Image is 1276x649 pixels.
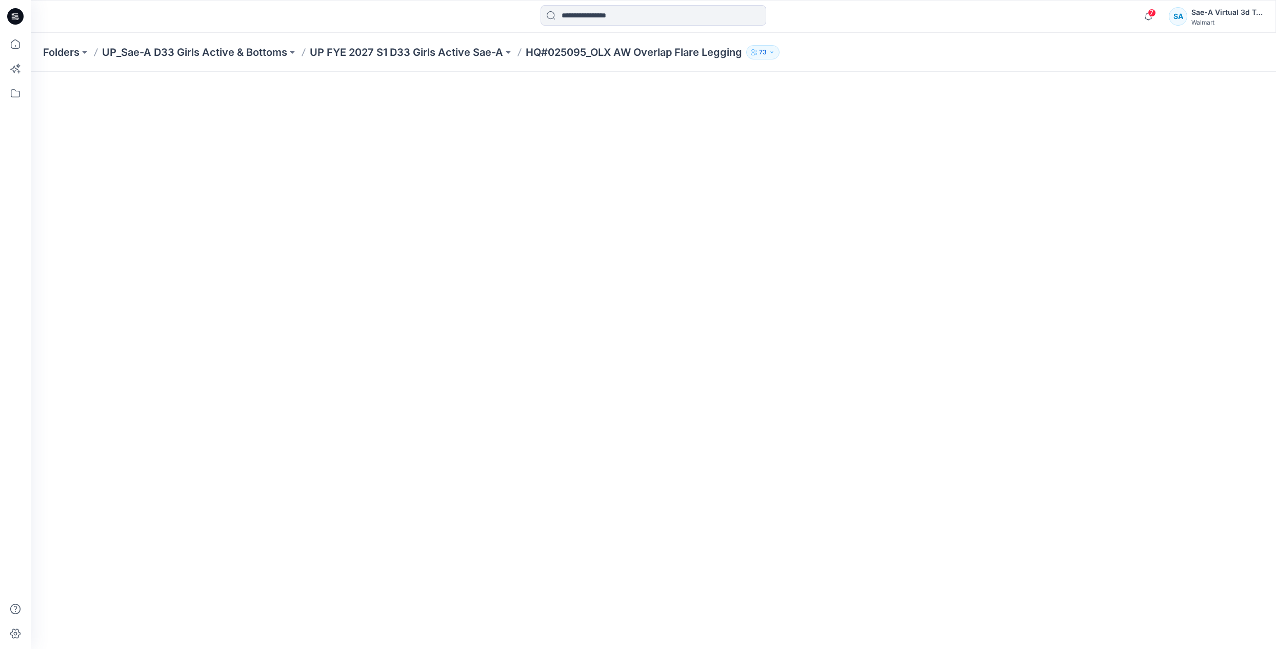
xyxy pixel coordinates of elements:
[1191,6,1263,18] div: Sae-A Virtual 3d Team
[526,45,742,59] p: HQ#025095_OLX AW Overlap Flare Legging
[310,45,503,59] a: UP FYE 2027 S1 D33 Girls Active Sae-A
[43,45,79,59] a: Folders
[1169,7,1187,26] div: SA
[1148,9,1156,17] span: 7
[1191,18,1263,26] div: Walmart
[31,72,1276,649] iframe: edit-style
[746,45,780,59] button: 73
[102,45,287,59] a: UP_Sae-A D33 Girls Active & Bottoms
[759,47,767,58] p: 73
